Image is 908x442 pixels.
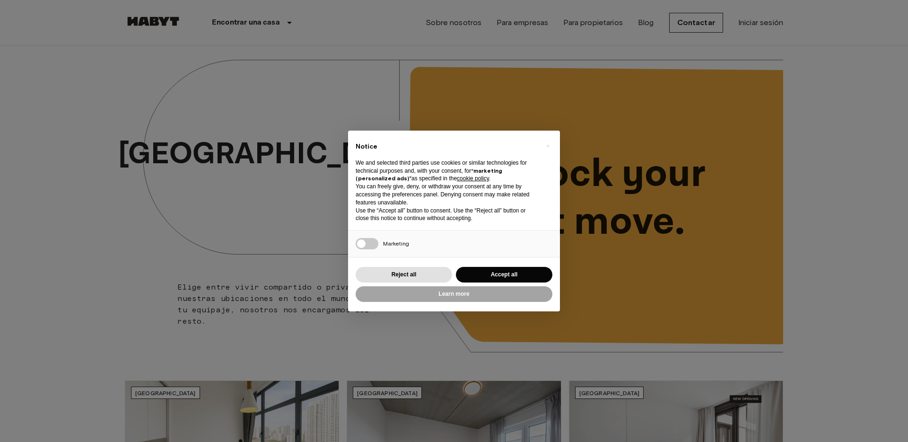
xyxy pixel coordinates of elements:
button: Accept all [456,267,552,283]
button: Reject all [356,267,452,283]
span: × [546,140,550,151]
p: We and selected third parties use cookies or similar technologies for technical purposes and, wit... [356,159,537,183]
p: Use the “Accept all” button to consent. Use the “Reject all” button or close this notice to conti... [356,207,537,223]
span: Marketing [383,240,409,247]
strong: “marketing (personalized ads)” [356,167,502,182]
a: cookie policy [457,175,489,182]
button: Learn more [356,286,552,302]
button: Close this notice [540,138,555,153]
p: You can freely give, deny, or withdraw your consent at any time by accessing the preferences pane... [356,183,537,206]
h2: Notice [356,142,537,151]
